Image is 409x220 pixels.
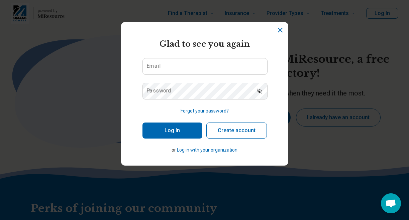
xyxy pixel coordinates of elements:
[252,83,267,99] button: Show password
[142,147,267,154] p: or
[121,22,288,166] section: Login Dialog
[142,123,202,139] button: Log In
[276,26,284,34] button: Dismiss
[181,107,229,115] button: Forgot your password?
[142,38,267,50] h2: Glad to see you again
[146,63,161,69] label: Email
[206,123,267,139] button: Create account
[146,88,171,93] label: Password
[177,147,237,154] button: Log in with your organization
